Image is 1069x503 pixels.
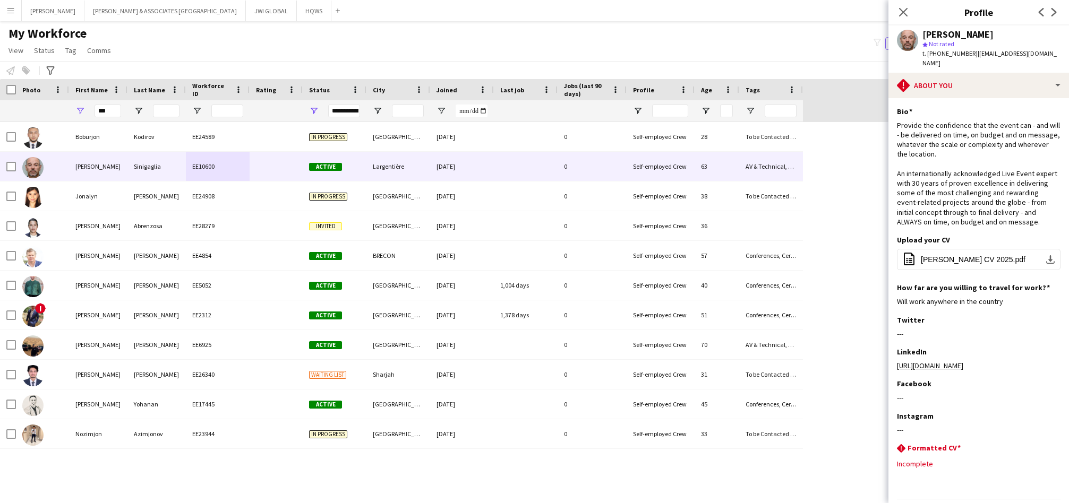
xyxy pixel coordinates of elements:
[127,419,186,448] div: Azimjonov
[87,46,111,55] span: Comms
[309,282,342,290] span: Active
[720,105,733,117] input: Age Filter Input
[186,181,250,211] div: EE24908
[22,306,44,327] img: Jonathan Massie
[309,106,319,116] button: Open Filter Menu
[22,365,44,386] img: Jonathan von bock
[739,330,803,359] div: AV & Technical, Conferences, Ceremonies & Exhibitions, Director, Done by [PERSON_NAME], Live Show...
[430,181,494,211] div: [DATE]
[297,1,331,21] button: HQWS
[186,152,250,181] div: EE10600
[627,122,695,151] div: Self-employed Crew
[695,330,739,359] div: 70
[366,181,430,211] div: [GEOGRAPHIC_DATA]
[366,360,430,389] div: Sharjah
[558,241,627,270] div: 0
[456,105,488,117] input: Joined Filter Input
[35,303,46,314] span: !
[558,181,627,211] div: 0
[739,152,803,181] div: AV & Technical, Consultants, Director, Done by [PERSON_NAME], Live Shows & Festivals, Operations,...
[366,152,430,181] div: Largentière
[430,360,494,389] div: [DATE]
[309,430,347,438] span: In progress
[392,105,424,117] input: City Filter Input
[897,425,1061,435] div: ---
[739,389,803,419] div: Conferences, Ceremonies & Exhibitions, Done by [PERSON_NAME], Live Shows & Festivals, Mega Projec...
[739,419,803,448] div: To be Contacted By [PERSON_NAME]
[695,241,739,270] div: 57
[739,181,803,211] div: To be Contacted By [PERSON_NAME]
[897,347,927,357] h3: LinkedIn
[695,389,739,419] div: 45
[897,393,1061,403] div: ---
[127,122,186,151] div: Kodirov
[366,419,430,448] div: [GEOGRAPHIC_DATA]
[558,211,627,240] div: 0
[430,389,494,419] div: [DATE]
[885,37,938,50] button: Everyone5,981
[84,1,246,21] button: [PERSON_NAME] & ASSOCIATES [GEOGRAPHIC_DATA]
[627,211,695,240] div: Self-employed Crew
[366,330,430,359] div: [GEOGRAPHIC_DATA]
[897,107,912,116] h3: Bio
[366,241,430,270] div: BRECON
[366,389,430,419] div: [GEOGRAPHIC_DATA]
[8,25,87,41] span: My Workforce
[908,443,961,453] h3: Formatted CV
[69,152,127,181] div: [PERSON_NAME]
[366,211,430,240] div: [GEOGRAPHIC_DATA]
[127,241,186,270] div: [PERSON_NAME]
[127,152,186,181] div: Sinigaglia
[69,122,127,151] div: Boburjon
[309,163,342,171] span: Active
[564,82,608,98] span: Jobs (last 90 days)
[186,330,250,359] div: EE6925
[186,211,250,240] div: EE28279
[192,82,230,98] span: Workforce ID
[701,106,711,116] button: Open Filter Menu
[95,105,121,117] input: First Name Filter Input
[22,86,40,94] span: Photo
[695,211,739,240] div: 36
[83,44,115,57] a: Comms
[69,360,127,389] div: [PERSON_NAME]
[897,120,1061,227] div: Provide the confidence that the event can - and will - be delivered on time, on budget and on mes...
[897,249,1061,270] button: [PERSON_NAME] CV 2025.pdf
[558,419,627,448] div: 0
[309,371,346,379] span: Waiting list
[211,105,243,117] input: Workforce ID Filter Input
[897,297,1061,306] div: Will work anywhere in the country
[22,216,44,238] img: Jonas Abrenzosa
[44,64,57,77] app-action-btn: Advanced filters
[558,330,627,359] div: 0
[34,46,55,55] span: Status
[30,44,59,57] a: Status
[22,246,44,267] img: Jonathan Davies
[627,300,695,329] div: Self-employed Crew
[922,49,978,57] span: t. [PHONE_NUMBER]
[739,360,803,389] div: To be Contacted By [PERSON_NAME]
[558,300,627,329] div: 0
[127,330,186,359] div: [PERSON_NAME]
[695,181,739,211] div: 38
[746,106,755,116] button: Open Filter Menu
[69,330,127,359] div: [PERSON_NAME]
[69,271,127,300] div: [PERSON_NAME]
[494,271,558,300] div: 1,004 days
[430,271,494,300] div: [DATE]
[633,106,643,116] button: Open Filter Menu
[366,122,430,151] div: [GEOGRAPHIC_DATA]
[373,86,385,94] span: City
[430,122,494,151] div: [DATE]
[186,241,250,270] div: EE4854
[430,419,494,448] div: [DATE]
[65,46,76,55] span: Tag
[695,152,739,181] div: 63
[929,40,954,48] span: Not rated
[309,252,342,260] span: Active
[897,361,963,370] a: [URL][DOMAIN_NAME]
[373,106,382,116] button: Open Filter Menu
[695,360,739,389] div: 31
[652,105,688,117] input: Profile Filter Input
[922,49,1057,67] span: | [EMAIL_ADDRESS][DOMAIN_NAME]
